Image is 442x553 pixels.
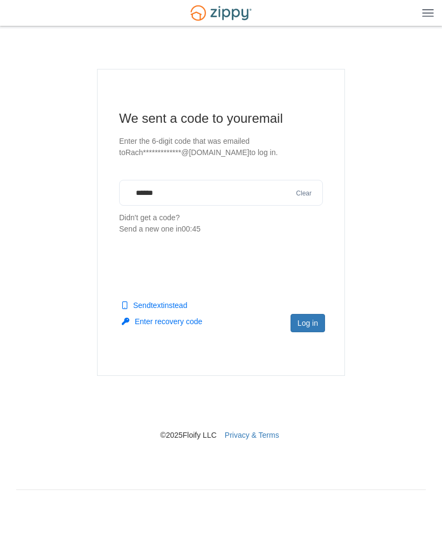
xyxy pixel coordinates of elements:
[293,188,315,199] button: Clear
[122,316,202,327] button: Enter recovery code
[16,376,426,440] nav: © 2025 Floify LLC
[184,1,258,26] img: Logo
[422,9,434,17] img: Mobile Dropdown Menu
[119,110,323,127] h1: We sent a code to your email
[225,431,279,439] a: Privacy & Terms
[291,314,325,332] button: Log in
[119,223,323,235] div: Send a new one in 00:45
[122,300,187,311] button: Sendtextinstead
[119,136,323,158] p: Enter the 6-digit code that was emailed to Rach*************@[DOMAIN_NAME] to log in.
[119,212,323,235] p: Didn't get a code?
